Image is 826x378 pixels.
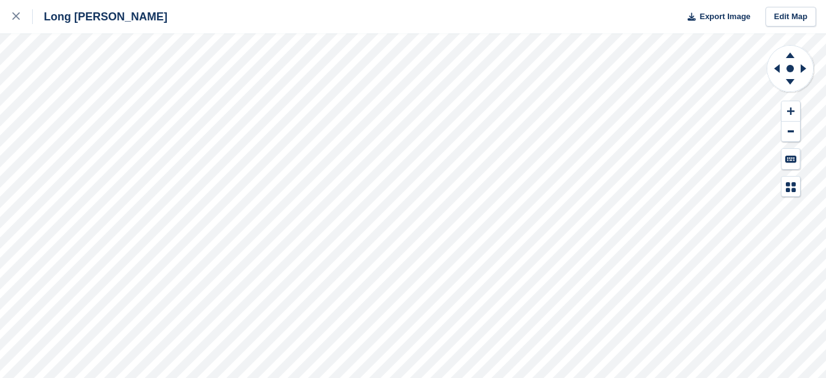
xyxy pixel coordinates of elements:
div: Long [PERSON_NAME] [33,9,167,24]
button: Export Image [680,7,751,27]
button: Keyboard Shortcuts [782,149,800,169]
button: Zoom Out [782,122,800,142]
button: Map Legend [782,177,800,197]
button: Zoom In [782,101,800,122]
a: Edit Map [765,7,816,27]
span: Export Image [699,10,750,23]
